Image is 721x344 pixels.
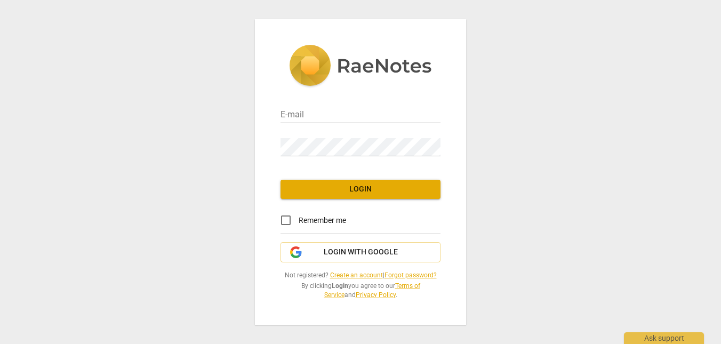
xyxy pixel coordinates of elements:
button: Login [281,180,440,199]
span: Remember me [299,215,346,226]
a: Terms of Service [324,282,420,299]
span: Not registered? | [281,271,440,280]
a: Forgot password? [384,271,437,279]
img: 5ac2273c67554f335776073100b6d88f.svg [289,45,432,89]
b: Login [332,282,348,290]
span: Login with Google [324,247,398,258]
span: Login [289,184,432,195]
span: By clicking you agree to our and . [281,282,440,299]
a: Privacy Policy [356,291,396,299]
button: Login with Google [281,242,440,262]
a: Create an account [330,271,383,279]
div: Ask support [624,332,704,344]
